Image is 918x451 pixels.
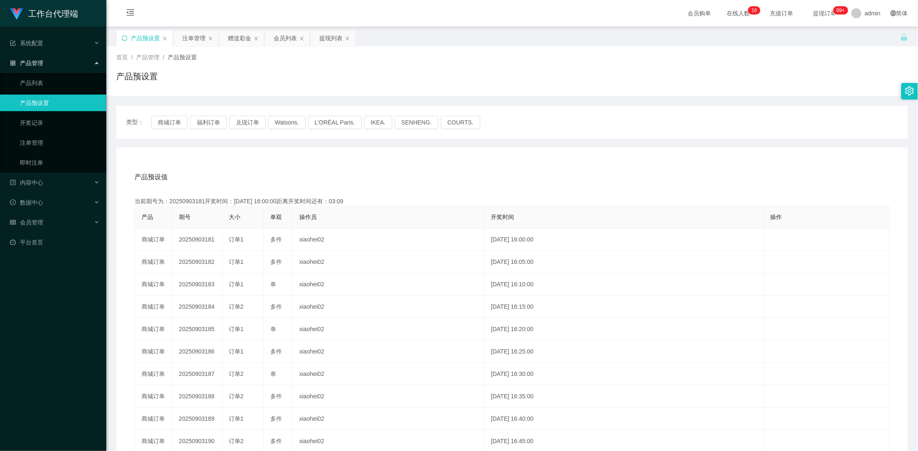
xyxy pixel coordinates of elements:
[270,303,282,310] span: 多件
[274,30,297,46] div: 会员列表
[771,214,782,220] span: 操作
[254,36,259,41] i: 图标: close
[135,197,890,206] div: 当前期号为：20250903181开奖时间：[DATE] 16:00:00距离开奖时间还有：03:09
[10,180,16,185] i: 图标: profile
[229,326,244,332] span: 订单1
[905,86,914,95] i: 图标: setting
[485,251,764,273] td: [DATE] 16:05:00
[135,296,172,318] td: 商城订单
[172,408,222,430] td: 20250903189
[229,415,244,422] span: 订单1
[485,318,764,341] td: [DATE] 16:20:00
[485,341,764,363] td: [DATE] 16:25:00
[293,408,485,430] td: xiaohei02
[10,199,43,206] span: 数据中心
[270,258,282,265] span: 多件
[299,214,317,220] span: 操作员
[901,34,908,41] i: 图标: unlock
[270,415,282,422] span: 多件
[135,251,172,273] td: 商城订单
[268,116,306,129] button: Watsons.
[809,10,841,16] span: 提现订单
[229,371,244,377] span: 订单2
[723,10,754,16] span: 在线人数
[172,318,222,341] td: 20250903185
[135,408,172,430] td: 商城订单
[190,116,227,129] button: 福利订单
[182,30,206,46] div: 注单管理
[345,36,350,41] i: 图标: close
[228,30,251,46] div: 赠送彩金
[135,229,172,251] td: 商城订单
[168,54,197,61] span: 产品预设置
[833,6,848,15] sup: 1060
[172,296,222,318] td: 20250903184
[10,10,78,17] a: 工作台代理端
[270,326,276,332] span: 单
[136,54,159,61] span: 产品管理
[766,10,798,16] span: 充值订单
[485,273,764,296] td: [DATE] 16:10:00
[116,54,128,61] span: 首页
[293,363,485,385] td: xiaohei02
[293,251,485,273] td: xiaohei02
[229,214,240,220] span: 大小
[122,35,127,41] i: 图标: sync
[142,214,153,220] span: 产品
[10,60,43,66] span: 产品管理
[308,116,362,129] button: L'ORÉAL Paris.
[135,385,172,408] td: 商城订单
[135,341,172,363] td: 商城订单
[270,438,282,444] span: 多件
[395,116,438,129] button: SENHENG.
[10,219,16,225] i: 图标: table
[319,30,343,46] div: 提现列表
[179,214,191,220] span: 期号
[491,214,514,220] span: 开奖时间
[293,318,485,341] td: xiaohei02
[20,95,100,111] a: 产品预设置
[270,281,276,288] span: 单
[208,36,213,41] i: 图标: close
[126,116,151,129] span: 类型：
[229,258,244,265] span: 订单1
[752,6,754,15] p: 1
[229,116,266,129] button: 兑现订单
[229,348,244,355] span: 订单1
[172,229,222,251] td: 20250903181
[229,281,244,288] span: 订单1
[485,408,764,430] td: [DATE] 16:40:00
[116,0,144,27] i: 图标: menu-fold
[10,179,43,186] span: 内容中心
[891,10,896,16] i: 图标: global
[364,116,392,129] button: IKEA.
[10,219,43,226] span: 会员管理
[270,348,282,355] span: 多件
[172,251,222,273] td: 20250903182
[116,70,158,83] h1: 产品预设置
[441,116,480,129] button: COURTS.
[229,303,244,310] span: 订单2
[754,6,757,15] p: 6
[270,371,276,377] span: 单
[10,8,23,20] img: logo.9652507e.png
[135,172,168,182] span: 产品预设值
[151,116,188,129] button: 商城订单
[748,6,760,15] sup: 16
[131,54,133,61] span: /
[135,363,172,385] td: 商城订单
[135,273,172,296] td: 商城订单
[485,296,764,318] td: [DATE] 16:15:00
[172,273,222,296] td: 20250903183
[131,30,160,46] div: 产品预设置
[270,236,282,243] span: 多件
[10,40,43,46] span: 系统配置
[28,0,78,27] h1: 工作台代理端
[293,385,485,408] td: xiaohei02
[172,341,222,363] td: 20250903186
[270,214,282,220] span: 单双
[229,236,244,243] span: 订单1
[299,36,304,41] i: 图标: close
[485,229,764,251] td: [DATE] 16:00:00
[293,229,485,251] td: xiaohei02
